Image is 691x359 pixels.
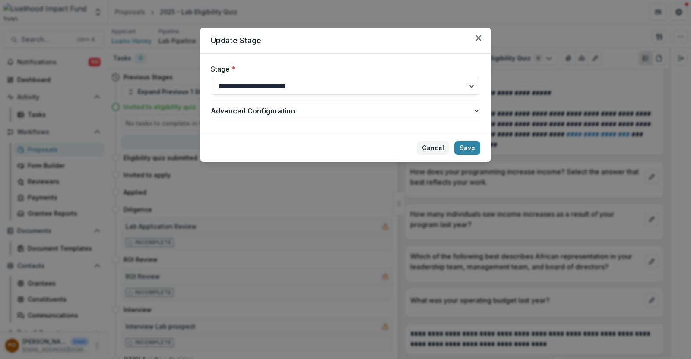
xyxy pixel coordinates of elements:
button: Advanced Configuration [211,102,480,120]
button: Close [472,31,485,45]
label: Stage [211,64,475,74]
header: Update Stage [200,28,491,54]
span: Advanced Configuration [211,106,473,116]
button: Save [454,141,480,155]
button: Cancel [417,141,449,155]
